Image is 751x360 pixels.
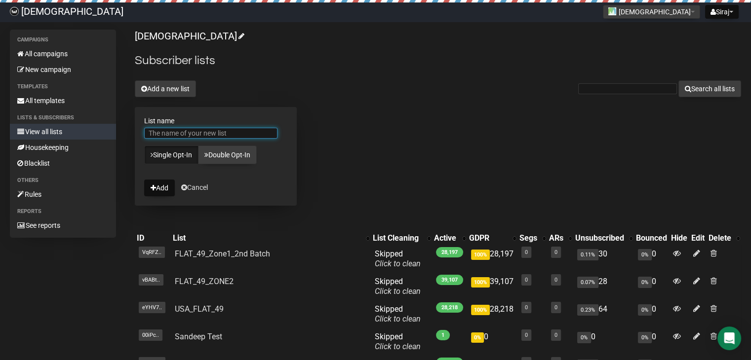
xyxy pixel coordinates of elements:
[135,30,243,42] a: [DEMOGRAPHIC_DATA]
[573,328,634,356] td: 0
[634,328,669,356] td: 0
[471,305,490,315] span: 100%
[436,275,463,285] span: 39,107
[634,231,669,245] th: Bounced: No sort applied, sorting is disabled
[10,34,116,46] li: Campaigns
[671,233,687,243] div: Hide
[139,329,162,341] span: 00iPc..
[135,52,741,70] h2: Subscriber lists
[525,249,528,255] a: 0
[554,304,557,311] a: 0
[467,300,517,328] td: 28,218
[375,314,421,324] a: Click to clean
[375,287,421,296] a: Click to clean
[175,277,234,286] a: FLAT_49_ZONE2
[198,145,257,164] a: Double Opt-In
[10,186,116,202] a: Rules
[375,249,421,268] span: Skipped
[469,233,508,243] div: GDPR
[634,273,669,300] td: 0
[634,300,669,328] td: 0
[608,7,616,15] img: 1.jpg
[10,217,116,233] a: See reports
[375,342,421,351] a: Click to clean
[547,231,573,245] th: ARs: No sort applied, activate to apply an ascending sort
[137,233,169,243] div: ID
[10,206,116,217] li: Reports
[10,175,116,186] li: Others
[707,231,741,245] th: Delete: No sort applied, activate to apply an ascending sort
[525,332,528,338] a: 0
[634,245,669,273] td: 0
[175,304,224,314] a: USA_FLAT_49
[371,231,432,245] th: List Cleaning: No sort applied, activate to apply an ascending sort
[709,233,731,243] div: Delete
[638,332,652,343] span: 0%
[144,145,198,164] a: Single Opt-In
[554,249,557,255] a: 0
[549,233,563,243] div: ARs
[375,304,421,324] span: Skipped
[467,245,517,273] td: 28,197
[638,304,652,316] span: 0%
[573,273,634,300] td: 28
[603,5,700,19] button: [DEMOGRAPHIC_DATA]
[689,231,707,245] th: Edit: No sort applied, sorting is disabled
[10,7,19,16] img: 61ace9317f7fa0068652623cbdd82cc4
[636,233,667,243] div: Bounced
[471,332,484,343] span: 0%
[554,332,557,338] a: 0
[436,302,463,313] span: 28,218
[573,300,634,328] td: 64
[139,274,163,286] span: vBABt..
[171,231,371,245] th: List: No sort applied, activate to apply an ascending sort
[375,277,421,296] span: Skipped
[434,233,457,243] div: Active
[577,332,591,343] span: 0%
[471,250,490,260] span: 100%
[467,273,517,300] td: 39,107
[10,81,116,93] li: Templates
[10,140,116,155] a: Housekeeping
[135,231,171,245] th: ID: No sort applied, sorting is disabled
[144,116,287,125] label: List name
[181,183,208,191] a: Cancel
[467,231,517,245] th: GDPR: No sort applied, activate to apply an ascending sort
[705,5,739,19] button: Siraj
[139,302,165,313] span: eYHV7..
[373,233,422,243] div: List Cleaning
[375,332,421,351] span: Skipped
[375,259,421,268] a: Click to clean
[471,277,490,288] span: 100%
[432,231,467,245] th: Active: No sort applied, activate to apply an ascending sort
[144,180,175,196] button: Add
[467,328,517,356] td: 0
[10,124,116,140] a: View all lists
[691,233,705,243] div: Edit
[175,249,270,258] a: FLAT_49_Zone1_2nd Batch
[519,233,537,243] div: Segs
[139,247,165,258] span: VqRFZ..
[10,112,116,124] li: Lists & subscribers
[144,128,277,139] input: The name of your new list
[10,62,116,77] a: New campaign
[436,247,463,257] span: 28,197
[135,80,196,97] button: Add a new list
[577,249,598,260] span: 0.11%
[554,277,557,283] a: 0
[10,155,116,171] a: Blacklist
[573,245,634,273] td: 30
[575,233,624,243] div: Unsubscribed
[10,93,116,108] a: All templates
[573,231,634,245] th: Unsubscribed: No sort applied, activate to apply an ascending sort
[525,304,528,311] a: 0
[173,233,361,243] div: List
[436,330,450,340] span: 1
[10,46,116,62] a: All campaigns
[175,332,222,341] a: Sandeep Test
[517,231,547,245] th: Segs: No sort applied, activate to apply an ascending sort
[638,249,652,260] span: 0%
[638,277,652,288] span: 0%
[717,326,741,350] div: Open Intercom Messenger
[577,304,598,316] span: 0.23%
